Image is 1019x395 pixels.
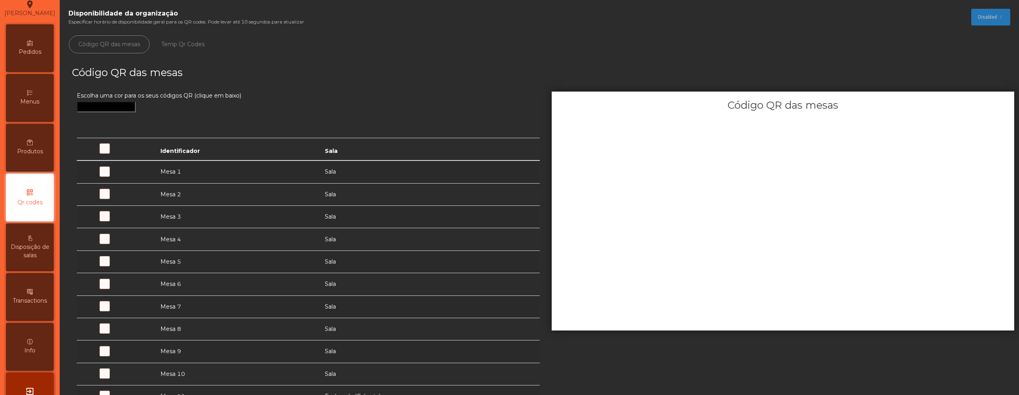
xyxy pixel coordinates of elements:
label: Escolha uma cor para os seus códigos QR (clique em baixo) [77,92,241,100]
span: Qr codes [18,198,43,207]
td: Mesa 4 [156,228,320,250]
td: Mesa 5 [156,250,320,273]
span: Menus [20,98,39,106]
i: qr_code [26,188,34,196]
a: Temp Qr Codes [152,35,214,53]
td: Sala [320,340,539,363]
td: Mesa 6 [156,273,320,295]
td: Sala [320,228,539,250]
td: Sala [320,160,539,183]
span: Disponibilidade da organização [68,9,304,18]
td: Sala [320,318,539,340]
th: Sala [320,138,539,160]
td: Mesa 3 [156,205,320,228]
td: Sala [320,295,539,318]
span: Especificar horário de disponibilidade geral para os QR codes. Pode levar até 10 segundos para at... [68,18,304,25]
td: Mesa 1 [156,160,320,183]
td: Sala [320,363,539,385]
span: Transactions [13,297,47,305]
span: Produtos [17,147,43,156]
a: Código QR das mesas [69,35,150,53]
td: Mesa 8 [156,318,320,340]
td: Mesa 10 [156,363,320,385]
span: Pedidos [19,48,41,56]
td: Sala [320,205,539,228]
span: Info [24,346,35,355]
button: Disabled [971,9,1010,25]
span: Disabled [978,14,997,21]
th: Identificador [156,138,320,160]
td: Sala [320,250,539,273]
h3: Código QR das mesas [72,65,537,80]
td: Mesa 7 [156,295,320,318]
h3: Código QR das mesas [552,98,1015,112]
td: Sala [320,183,539,205]
td: Mesa 9 [156,340,320,363]
td: Mesa 2 [156,183,320,205]
span: Disposição de salas [8,243,52,260]
td: Sala [320,273,539,295]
